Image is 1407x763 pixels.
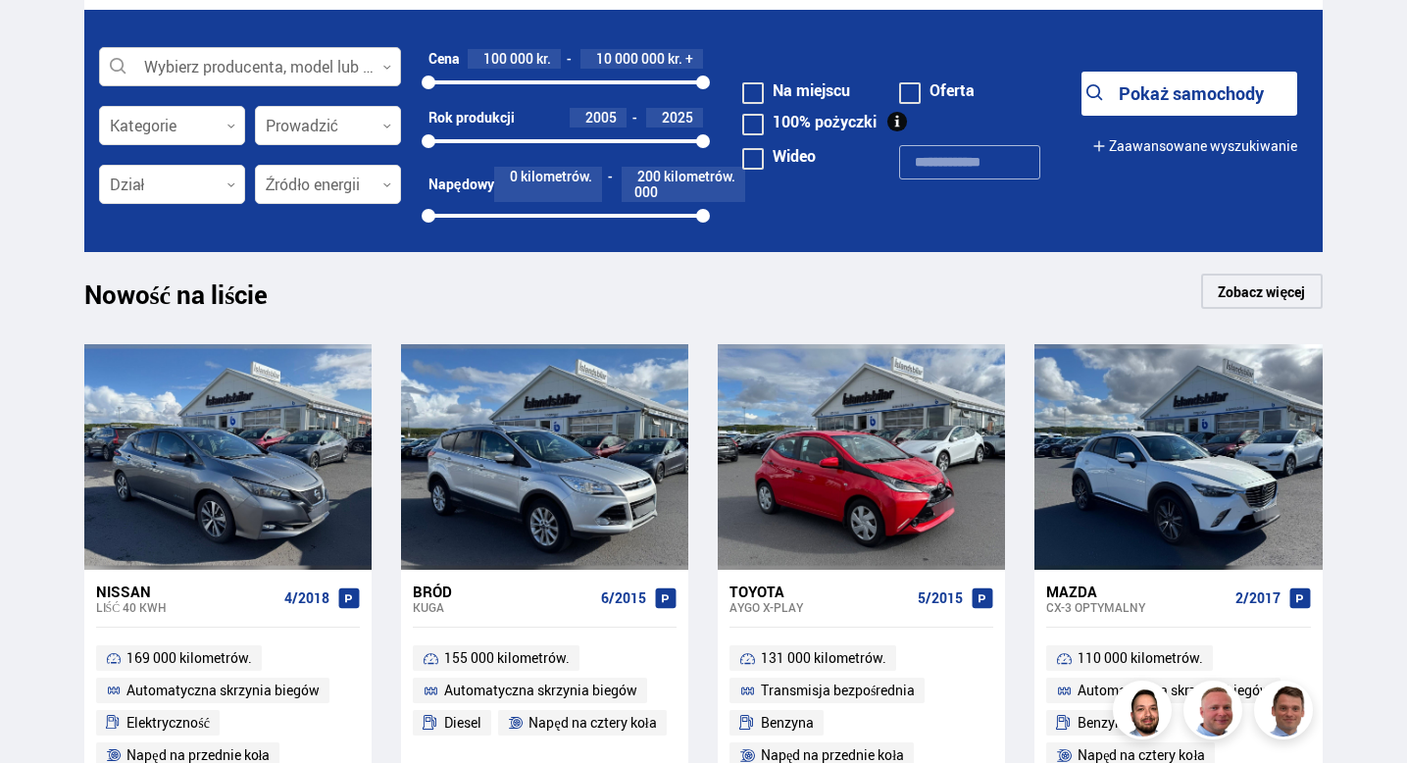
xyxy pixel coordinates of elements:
[444,648,570,667] font: 155 000 kilometrów.
[528,713,656,732] font: Napęd na cztery koła
[761,713,814,732] font: Benzyna
[1201,274,1323,309] a: Zobacz więcej
[96,582,151,601] font: Nissan
[761,648,886,667] font: 131 000 kilometrów.
[596,49,665,68] font: 10 000 000
[664,167,735,185] font: kilometrów.
[773,111,877,132] font: 100% pożyczki
[510,167,518,185] font: 0
[1078,648,1203,667] font: 110 000 kilometrów.
[930,79,975,101] font: Oferta
[773,79,850,101] font: Na miejscu
[284,588,329,607] font: 4/2018
[668,49,682,68] font: kr.
[1046,582,1097,601] font: Mazda
[84,277,269,312] font: Nowość na liście
[1109,136,1297,155] font: Zaawansowane wyszukiwanie
[1116,684,1175,742] img: nhp88E3Fdnt1Opn2.png
[918,588,963,607] font: 5/2015
[601,588,646,607] font: 6/2015
[761,681,915,699] font: Transmisja bezpośrednia
[585,108,617,127] font: 2005
[1257,684,1316,742] img: FbJEzSuNWCJXmdc-.webp
[126,713,210,732] font: Elektryczność
[126,681,320,699] font: Automatyczna skrzynia biegów
[413,599,444,615] font: Kuga
[1186,684,1245,742] img: siFngHWaQ9KaOqBr.png
[96,599,168,615] font: Liść 40 kWh
[1081,72,1297,116] button: Pokaż samochody
[634,167,661,201] font: 200 000
[662,108,693,127] font: 2025
[428,175,494,193] font: Napędowy
[428,108,515,127] font: Rok produkcji
[729,599,803,615] font: Aygo X-PLAY
[1092,125,1297,169] button: Zaawansowane wyszukiwanie
[1119,81,1264,105] font: Pokaż samochody
[1218,282,1305,301] font: Zobacz więcej
[413,582,452,601] font: Bród
[1046,599,1145,615] font: CX-3 OPTYMALNY
[521,167,592,185] font: kilometrów.
[1078,713,1131,732] font: Benzyna
[444,681,637,699] font: Automatyczna skrzynia biegów
[126,648,252,667] font: 169 000 kilometrów.
[444,713,481,732] font: Diesel
[1235,588,1281,607] font: 2/2017
[483,49,533,68] font: 100 000
[428,49,460,68] font: Cena
[729,582,784,601] font: Toyota
[773,145,816,167] font: Wideo
[685,49,693,68] font: +
[1078,681,1271,699] font: Automatyczna skrzynia biegów
[536,49,551,68] font: kr.
[16,8,75,67] button: Otwórz interfejs czatu LiveChat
